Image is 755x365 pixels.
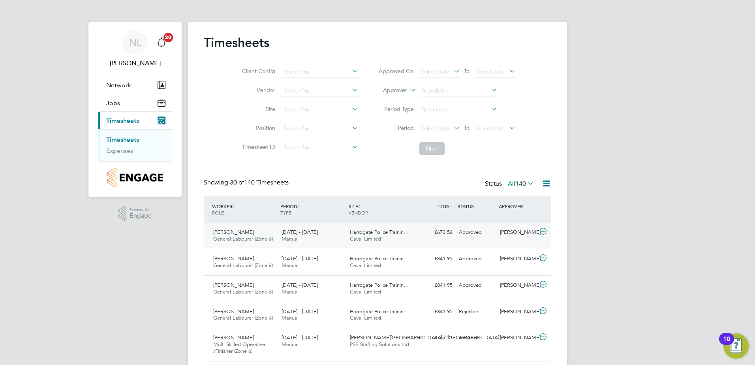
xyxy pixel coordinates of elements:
div: [PERSON_NAME] [497,279,538,292]
button: Open Resource Center, 10 new notifications [723,333,749,359]
span: / [232,203,234,209]
input: Search for... [281,104,359,115]
span: Jobs [106,99,120,107]
div: £841.95 [415,279,456,292]
span: TYPE [280,209,291,216]
span: [DATE] - [DATE] [282,255,318,262]
div: £673.56 [415,226,456,239]
span: Manual [282,262,299,269]
span: Timesheets [106,117,139,124]
input: Search for... [281,66,359,77]
label: Client Config [240,68,275,75]
span: General Labourer (Zone 6) [213,262,273,269]
span: [DATE] - [DATE] [282,334,318,341]
div: [PERSON_NAME] [497,252,538,265]
nav: Main navigation [88,22,182,197]
span: [PERSON_NAME] [213,334,254,341]
div: Approved [456,226,497,239]
div: PERIOD [278,199,347,220]
span: To [462,123,472,133]
h2: Timesheets [204,35,269,51]
div: £841.95 [415,252,456,265]
div: STATUS [456,199,497,213]
a: Go to home page [98,168,172,187]
a: Timesheets [106,136,139,143]
label: Site [240,105,275,113]
a: 20 [154,30,169,55]
span: [PERSON_NAME] [213,308,254,315]
button: Filter [419,142,445,155]
div: Approved [456,279,497,292]
input: Search for... [281,85,359,96]
label: Period [378,124,414,132]
input: Search for... [419,85,497,96]
span: Select date [421,125,449,132]
div: SITE [347,199,415,220]
a: Expenses [106,147,133,154]
label: Vendor [240,87,275,94]
span: General Labourer (Zone 6) [213,288,273,295]
span: Caval Limited [350,288,381,295]
span: / [297,203,299,209]
span: Harrogate Police Trainin… [350,282,409,288]
img: countryside-properties-logo-retina.png [107,168,163,187]
div: [PERSON_NAME] [497,226,538,239]
label: All [508,180,534,188]
span: To [462,66,472,76]
div: APPROVER [497,199,538,213]
label: Position [240,124,275,132]
span: 140 Timesheets [230,179,289,186]
span: [PERSON_NAME] [213,229,254,235]
span: Select date [476,125,505,132]
span: 20 [163,33,173,42]
button: Network [98,76,172,94]
span: Network [106,81,131,89]
span: [DATE] - [DATE] [282,229,318,235]
div: [PERSON_NAME] [497,305,538,318]
input: Search for... [281,123,359,134]
span: Manual [282,341,299,348]
button: Timesheets [98,112,172,129]
span: 140 [515,180,526,188]
span: [DATE] - [DATE] [282,308,318,315]
span: Caval Limited [350,262,381,269]
span: General Labourer (Zone 6) [213,235,273,242]
input: Search for... [281,142,359,153]
div: £841.95 [415,305,456,318]
span: Manual [282,288,299,295]
div: Timesheets [98,129,172,161]
span: / [358,203,360,209]
div: Showing [204,179,290,187]
span: PSR Staffing Solutions Ltd [350,341,409,348]
label: Approved On [378,68,414,75]
span: Manual [282,314,299,321]
span: Nathan Lunn [98,58,172,68]
div: 10 [723,339,730,349]
span: VENDOR [349,209,368,216]
div: £767.11 [415,331,456,344]
span: ROLE [212,209,224,216]
a: NL[PERSON_NAME] [98,30,172,68]
label: Period Type [378,105,414,113]
span: 30 of [230,179,244,186]
span: Harrogate Police Trainin… [350,255,409,262]
a: Powered byEngage [118,206,152,221]
span: TOTAL [438,203,452,209]
span: Multi Skilled Operative /Finisher (Zone 6) [213,341,265,354]
span: Manual [282,235,299,242]
label: Approver [372,87,407,94]
div: WORKER [210,199,278,220]
div: Approved [456,252,497,265]
span: Harrogate Police Trainin… [350,229,409,235]
button: Jobs [98,94,172,111]
input: Select one [419,104,497,115]
span: [DATE] - [DATE] [282,282,318,288]
span: Select date [421,68,449,75]
span: NL [129,38,141,48]
span: [PERSON_NAME] [213,282,254,288]
span: Powered by [130,206,152,213]
span: Caval Limited [350,314,381,321]
div: [PERSON_NAME] [497,331,538,344]
div: Rejected [456,305,497,318]
span: Caval Limited [350,235,381,242]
